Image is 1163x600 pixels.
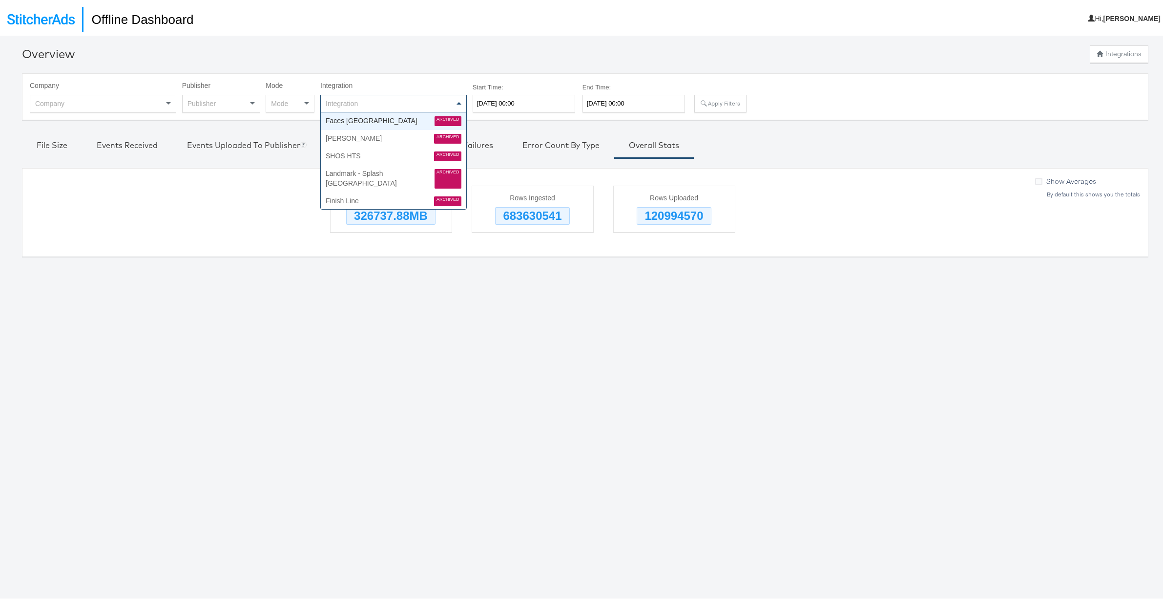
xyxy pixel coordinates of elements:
div: Archived [434,194,461,204]
div: Archived [435,167,462,187]
div: Integration [321,93,466,110]
div: Mode [266,93,314,110]
div: SHOS HTS [321,146,466,163]
div: SHOS HTS [326,150,361,159]
div: Overview [22,43,75,60]
div: Landmark - Splash [GEOGRAPHIC_DATA] [326,167,433,187]
div: Finish Line [326,194,359,204]
label: Start Time: [473,81,575,90]
div: By default this shows you the totals [1046,189,1141,196]
div: 326737.88 MB [346,205,436,223]
div: Error Count by Type [522,138,600,149]
div: Overall Stats [629,138,679,149]
div: 683630541 [495,205,569,223]
div: Events Uploaded to Publisher [187,138,307,149]
div: Events Received [97,138,158,149]
div: Archived [434,150,461,159]
label: Mode [266,79,314,89]
span: Show Averages [1046,174,1096,184]
div: Archived [434,132,461,142]
label: Publisher [182,79,260,89]
label: End Time: [582,81,689,90]
div: Archived [435,114,462,124]
button: Integrations [1090,43,1148,61]
label: Company [30,79,176,89]
h1: Offline Dashboard [82,5,193,30]
b: [PERSON_NAME] [1103,13,1161,21]
label: Integration [320,79,467,89]
div: Finish Line [321,191,466,208]
a: Integrations [1090,43,1148,64]
label: Rows Ingested [479,192,586,201]
div: Company [30,93,176,110]
div: File Size [37,138,67,149]
div: Publisher [183,93,260,110]
div: Faces [GEOGRAPHIC_DATA] [326,114,417,124]
div: [PERSON_NAME] [326,132,382,142]
div: Faces Saudi Arabia [321,110,466,128]
img: StitcherAds [7,12,75,22]
div: Landmark - Splash Egypt [321,163,466,191]
div: 120994570 [637,205,711,223]
button: Apply Filters [694,93,746,110]
label: Rows Uploaded [621,192,727,201]
div: Joann [321,128,466,146]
